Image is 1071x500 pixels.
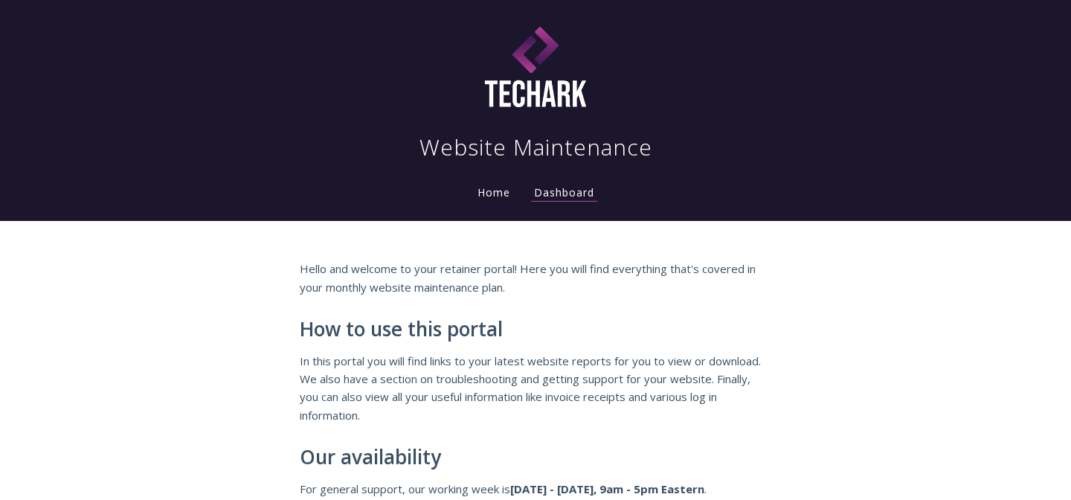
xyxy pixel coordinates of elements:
[510,481,704,496] strong: [DATE] - [DATE], 9am - 5pm Eastern
[419,132,652,162] h1: Website Maintenance
[300,480,771,498] p: For general support, our working week is .
[475,185,513,199] a: Home
[300,318,771,341] h2: How to use this portal
[300,260,771,296] p: Hello and welcome to your retainer portal! Here you will find everything that's covered in your m...
[300,446,771,469] h2: Our availability
[300,352,771,425] p: In this portal you will find links to your latest website reports for you to view or download. We...
[531,185,597,202] a: Dashboard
